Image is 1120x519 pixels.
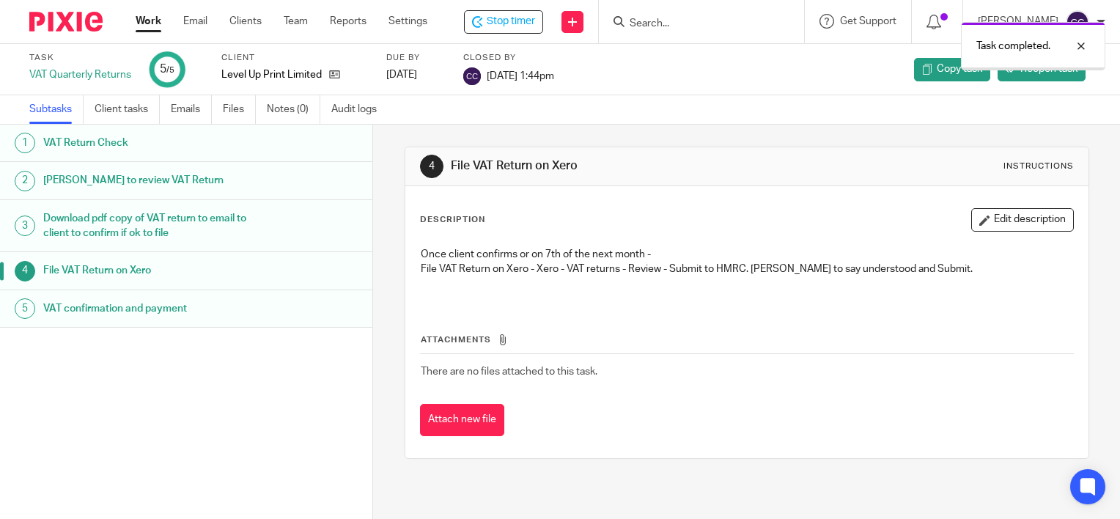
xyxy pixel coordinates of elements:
p: Once client confirms or on 7th of the next month - [421,247,1073,262]
p: Description [420,214,485,226]
img: Pixie [29,12,103,32]
a: Emails [171,95,212,124]
h1: File VAT Return on Xero [451,158,778,174]
a: Email [183,14,207,29]
div: 2 [15,171,35,191]
h1: Download pdf copy of VAT return to email to client to confirm if ok to file [43,207,253,245]
label: Due by [386,52,445,64]
a: Audit logs [331,95,388,124]
div: Level Up Print Limited - VAT Quarterly Returns [464,10,543,34]
a: Clients [229,14,262,29]
span: Stop timer [487,14,535,29]
div: [DATE] [386,67,445,82]
h1: VAT Return Check [43,132,253,154]
div: 5 [15,298,35,319]
a: Settings [388,14,427,29]
div: 3 [15,216,35,236]
p: Level Up Print Limited [221,67,322,82]
h1: File VAT Return on Xero [43,259,253,281]
span: Attachments [421,336,491,344]
p: File VAT Return on Xero - Xero - VAT returns - Review - Submit to HMRC. [PERSON_NAME] to say unde... [421,262,1073,276]
a: Client tasks [95,95,160,124]
a: Subtasks [29,95,84,124]
a: Team [284,14,308,29]
a: Reports [330,14,366,29]
span: There are no files attached to this task. [421,367,597,377]
div: VAT Quarterly Returns [29,67,131,82]
h1: VAT confirmation and payment [43,298,253,320]
h1: [PERSON_NAME] to review VAT Return [43,169,253,191]
label: Closed by [463,52,554,64]
a: Notes (0) [267,95,320,124]
label: Task [29,52,131,64]
p: Task completed. [976,39,1050,54]
a: Work [136,14,161,29]
label: Client [221,52,368,64]
div: 1 [15,133,35,153]
a: Files [223,95,256,124]
img: svg%3E [463,67,481,85]
div: Instructions [1003,161,1074,172]
small: /5 [166,66,174,74]
div: 4 [15,261,35,281]
div: 4 [420,155,443,178]
button: Attach new file [420,404,504,437]
span: [DATE] 1:44pm [487,70,554,81]
img: svg%3E [1066,10,1089,34]
div: 5 [160,61,174,78]
button: Edit description [971,208,1074,232]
